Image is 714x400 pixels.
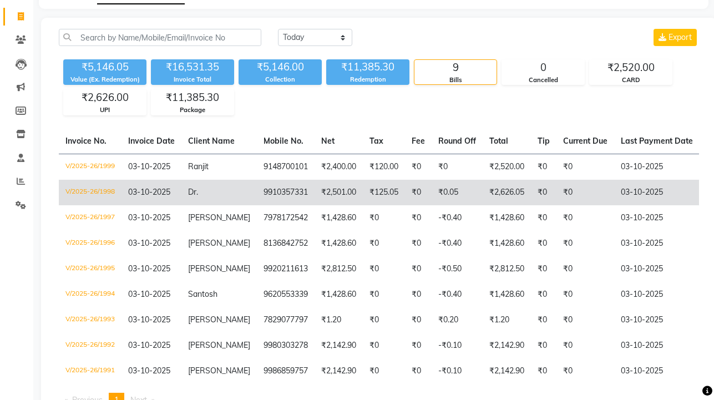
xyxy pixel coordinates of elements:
[59,154,121,180] td: V/2025-26/1999
[59,333,121,358] td: V/2025-26/1992
[556,282,614,307] td: ₹0
[326,59,409,75] div: ₹11,385.30
[128,315,170,325] span: 03-10-2025
[483,282,531,307] td: ₹1,428.60
[531,307,556,333] td: ₹0
[363,231,405,256] td: ₹0
[483,307,531,333] td: ₹1.20
[432,358,483,384] td: -₹0.10
[315,282,363,307] td: ₹1,428.60
[264,136,303,146] span: Mobile No.
[556,205,614,231] td: ₹0
[326,75,409,84] div: Redemption
[438,136,476,146] span: Round Off
[614,180,700,205] td: 03-10-2025
[432,282,483,307] td: -₹0.40
[188,366,250,376] span: [PERSON_NAME]
[614,333,700,358] td: 03-10-2025
[128,264,170,274] span: 03-10-2025
[432,307,483,333] td: ₹0.20
[315,154,363,180] td: ₹2,400.00
[614,205,700,231] td: 03-10-2025
[257,358,315,384] td: 9986859757
[188,289,217,299] span: Santosh
[128,238,170,248] span: 03-10-2025
[614,256,700,282] td: 03-10-2025
[59,29,261,46] input: Search by Name/Mobile/Email/Invoice No
[614,282,700,307] td: 03-10-2025
[315,205,363,231] td: ₹1,428.60
[483,256,531,282] td: ₹2,812.50
[363,282,405,307] td: ₹0
[128,340,170,350] span: 03-10-2025
[239,59,322,75] div: ₹5,146.00
[531,205,556,231] td: ₹0
[59,205,121,231] td: V/2025-26/1997
[502,60,584,75] div: 0
[531,180,556,205] td: ₹0
[63,75,146,84] div: Value (Ex. Redemption)
[363,205,405,231] td: ₹0
[257,180,315,205] td: 9910357331
[128,212,170,222] span: 03-10-2025
[432,256,483,282] td: -₹0.50
[405,307,432,333] td: ₹0
[257,333,315,358] td: 9980303278
[257,256,315,282] td: 9920211613
[414,60,497,75] div: 9
[63,59,146,75] div: ₹5,146.05
[669,32,692,42] span: Export
[405,333,432,358] td: ₹0
[65,136,107,146] span: Invoice No.
[432,231,483,256] td: -₹0.40
[315,256,363,282] td: ₹2,812.50
[363,333,405,358] td: ₹0
[502,75,584,85] div: Cancelled
[59,307,121,333] td: V/2025-26/1993
[151,105,234,115] div: Package
[483,358,531,384] td: ₹2,142.90
[188,340,250,350] span: [PERSON_NAME]
[432,205,483,231] td: -₹0.40
[483,154,531,180] td: ₹2,520.00
[188,264,250,274] span: [PERSON_NAME]
[556,333,614,358] td: ₹0
[128,161,170,171] span: 03-10-2025
[614,307,700,333] td: 03-10-2025
[363,256,405,282] td: ₹0
[531,333,556,358] td: ₹0
[531,282,556,307] td: ₹0
[257,282,315,307] td: 9620553339
[59,256,121,282] td: V/2025-26/1995
[188,161,209,171] span: Ranjit
[556,358,614,384] td: ₹0
[315,180,363,205] td: ₹2,501.00
[556,231,614,256] td: ₹0
[257,231,315,256] td: 8136842752
[128,366,170,376] span: 03-10-2025
[483,231,531,256] td: ₹1,428.60
[59,180,121,205] td: V/2025-26/1998
[128,289,170,299] span: 03-10-2025
[239,75,322,84] div: Collection
[590,75,672,85] div: CARD
[405,256,432,282] td: ₹0
[257,307,315,333] td: 7829077797
[531,231,556,256] td: ₹0
[414,75,497,85] div: Bills
[315,358,363,384] td: ₹2,142.90
[556,154,614,180] td: ₹0
[59,358,121,384] td: V/2025-26/1991
[188,212,250,222] span: [PERSON_NAME]
[188,187,198,197] span: Dr.
[151,75,234,84] div: Invoice Total
[151,90,234,105] div: ₹11,385.30
[563,136,607,146] span: Current Due
[556,307,614,333] td: ₹0
[538,136,550,146] span: Tip
[483,333,531,358] td: ₹2,142.90
[321,136,335,146] span: Net
[412,136,425,146] span: Fee
[531,154,556,180] td: ₹0
[614,358,700,384] td: 03-10-2025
